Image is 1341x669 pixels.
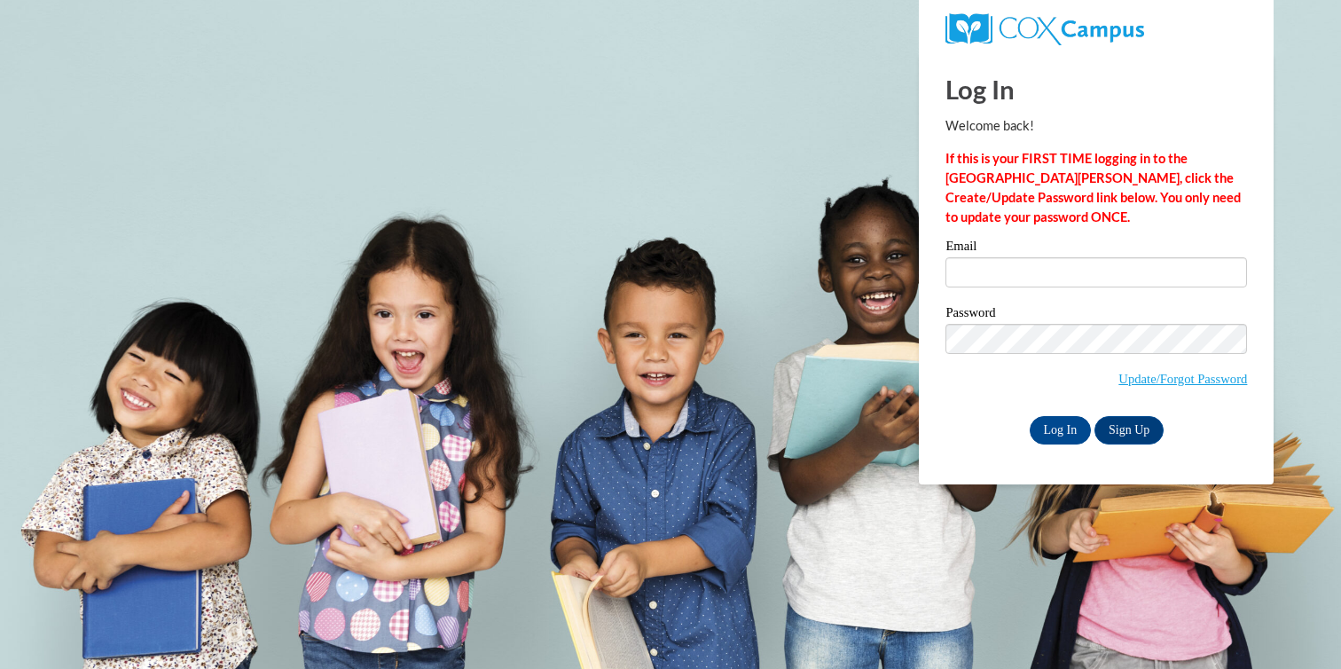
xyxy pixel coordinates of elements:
img: COX Campus [945,13,1143,45]
a: Sign Up [1094,416,1164,445]
strong: If this is your FIRST TIME logging in to the [GEOGRAPHIC_DATA][PERSON_NAME], click the Create/Upd... [945,151,1241,224]
a: Update/Forgot Password [1118,372,1247,386]
h1: Log In [945,71,1247,107]
input: Log In [1030,416,1092,445]
label: Email [945,240,1247,257]
a: COX Campus [945,20,1143,35]
p: Welcome back! [945,116,1247,136]
label: Password [945,306,1247,324]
